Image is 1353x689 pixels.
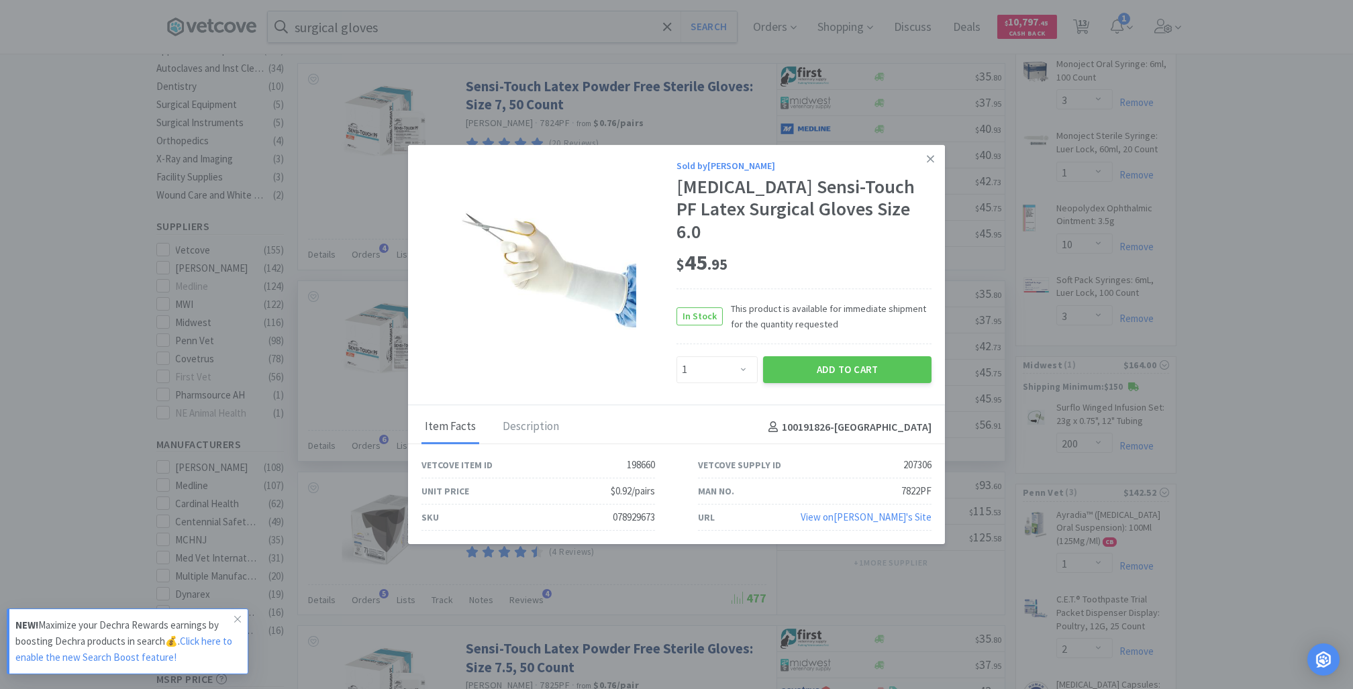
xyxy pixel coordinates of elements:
span: In Stock [677,308,722,325]
span: $ [676,255,685,274]
div: SKU [421,510,439,525]
a: View on[PERSON_NAME]'s Site [801,511,932,523]
div: 198660 [627,457,655,473]
div: Unit Price [421,484,469,498]
div: Item Facts [421,411,479,444]
img: 0a598d8faae449339f33a16e59f2f3db_207306.jpeg [462,183,636,358]
div: 078929673 [613,509,655,525]
button: Add to Cart [763,356,932,383]
div: Vetcove Supply ID [698,458,781,472]
strong: NEW! [15,619,38,631]
span: 45 [676,249,728,276]
div: Open Intercom Messenger [1307,643,1340,676]
div: 207306 [903,457,932,473]
span: . 95 [707,255,728,274]
div: Sold by [PERSON_NAME] [676,158,932,173]
p: Maximize your Dechra Rewards earnings by boosting Dechra products in search💰. [15,617,234,666]
div: Description [499,411,562,444]
div: 7822PF [901,483,932,499]
div: Vetcove Item ID [421,458,493,472]
h4: 100191826 - [GEOGRAPHIC_DATA] [763,419,932,436]
div: [MEDICAL_DATA] Sensi-Touch PF Latex Surgical Gloves Size 6.0 [676,176,932,244]
span: This product is available for immediate shipment for the quantity requested [723,301,932,331]
div: URL [698,510,715,525]
div: Man No. [698,484,734,498]
div: $0.92/pairs [611,483,655,499]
